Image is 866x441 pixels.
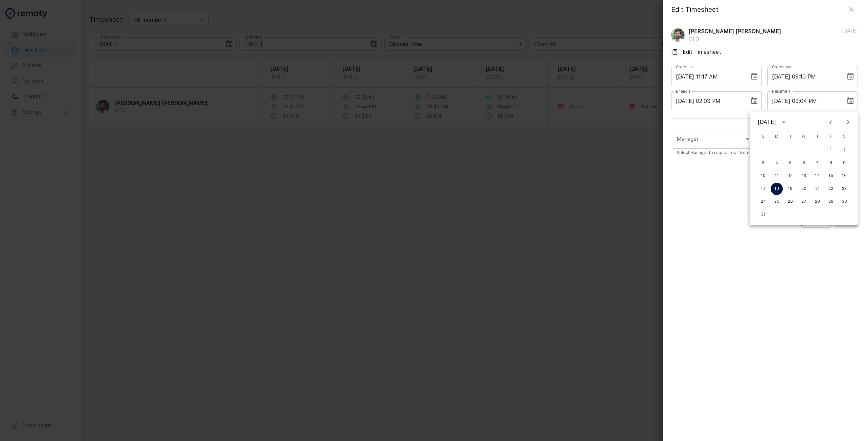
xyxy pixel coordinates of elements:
button: 22 [825,183,837,195]
input: mm/dd/yyyy hh:mm (a|p)m [671,91,745,110]
button: 21 [811,183,823,195]
button: 23 [838,183,850,195]
label: Check-out [772,64,792,70]
button: 29 [825,196,837,208]
button: Next month [842,116,854,128]
img: Muhammed Afsal Villan [671,28,685,42]
button: 2 [838,144,850,156]
label: Check-in [676,64,693,70]
button: 16 [838,170,850,182]
input: mm/dd/yyyy hh:mm (a|p)m [767,91,841,110]
button: 17 [757,183,769,195]
button: 6 [798,157,810,169]
p: Select Manager to request edit from [677,150,749,156]
span: Friday [825,130,837,144]
span: Monday [771,130,783,144]
button: 1 [825,144,837,156]
span: Saturday [838,130,850,144]
button: 26 [784,196,796,208]
p: [PERSON_NAME] [PERSON_NAME] [689,27,781,36]
button: 19 [784,183,796,195]
button: 5 [784,157,796,169]
button: 7 [811,157,823,169]
span: Sunday [757,130,769,144]
p: CTO [689,36,786,43]
button: 27 [798,196,810,208]
span: Thursday [811,130,823,144]
label: Break 1 [676,88,690,94]
label: Resume 1 [772,88,790,94]
span: Tuesday [784,130,796,144]
button: 30 [838,196,850,208]
button: 13 [798,170,810,182]
h4: Edit Timesheet [671,4,719,15]
input: mm/dd/yyyy hh:mm (a|p)m [671,67,745,86]
button: 12 [784,170,796,182]
button: calendar view is open, switch to year view [778,116,790,128]
div: [DATE] [758,118,776,126]
button: 20 [798,183,810,195]
button: 24 [757,196,769,208]
button: 15 [825,170,837,182]
button: Choose date, selected date is Aug 18, 2025 [748,94,761,108]
button: 8 [825,157,837,169]
button: 4 [771,157,783,169]
button: 11 [771,170,783,182]
button: 25 [771,196,783,208]
button: Choose date, selected date is Aug 18, 2025 [748,70,761,83]
button: 9 [838,157,850,169]
button: 14 [811,170,823,182]
p: Edit Timesheet [683,48,721,56]
p: [DATE] [842,27,858,43]
button: Previous month [825,116,836,128]
button: 28 [811,196,823,208]
button: 10 [757,170,769,182]
button: 3 [757,157,769,169]
button: 31 [757,208,769,221]
span: Wednesday [798,130,810,144]
button: 18 [771,183,783,195]
input: mm/dd/yyyy hh:mm (a|p)m [767,67,841,86]
button: Choose date, selected date is Aug 18, 2025 [844,94,857,108]
button: Choose date, selected date is Aug 18, 2025 [844,70,857,83]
